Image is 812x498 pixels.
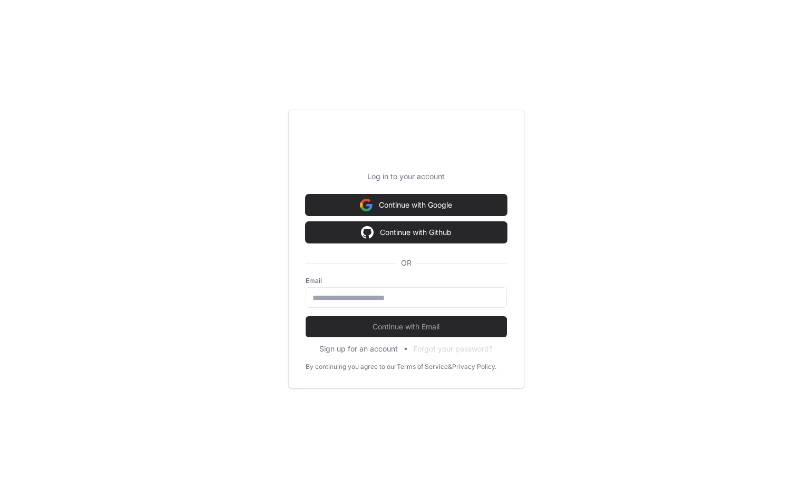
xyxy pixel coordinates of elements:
[360,194,373,216] img: Sign in with google
[448,363,452,371] div: &
[397,258,416,268] span: OR
[306,194,507,216] button: Continue with Google
[306,222,507,243] button: Continue with Github
[306,171,507,182] p: Log in to your account
[306,363,397,371] div: By continuing you agree to our
[306,277,507,285] label: Email
[306,321,507,332] span: Continue with Email
[452,363,496,371] a: Privacy Policy.
[361,222,374,243] img: Sign in with google
[414,344,493,354] button: Forgot your password?
[306,316,507,337] button: Continue with Email
[319,344,398,354] button: Sign up for an account
[397,363,448,371] a: Terms of Service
